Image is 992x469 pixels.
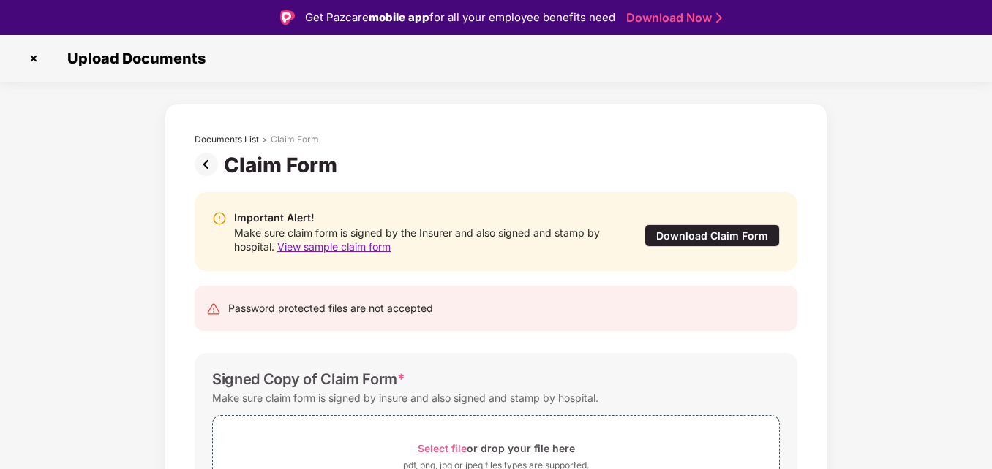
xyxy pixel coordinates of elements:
[280,10,295,25] img: Logo
[277,240,391,253] span: View sample claim form
[195,134,259,145] div: Documents List
[626,10,718,26] a: Download Now
[271,134,319,145] div: Claim Form
[206,302,221,316] img: svg+xml;base64,PHN2ZyB4bWxucz0iaHR0cDovL3d3dy53My5vcmcvMjAwMC9zdmciIHdpZHRoPSIyNCIgaGVpZ2h0PSIyNC...
[262,134,268,145] div: >
[234,210,615,226] div: Important Alert!
[22,47,45,70] img: svg+xml;base64,PHN2ZyBpZD0iQ3Jvc3MtMzJ4MzIiIHhtbG5zPSJodHRwOi8vd3d3LnczLm9yZy8yMDAwL3N2ZyIgd2lkdG...
[418,442,467,454] span: Select file
[224,153,343,178] div: Claim Form
[212,370,405,388] div: Signed Copy of Claim Form
[305,9,615,26] div: Get Pazcare for all your employee benefits need
[234,226,615,253] div: Make sure claim form is signed by the Insurer and also signed and stamp by hospital.
[212,211,227,226] img: svg+xml;base64,PHN2ZyBpZD0iV2FybmluZ18tXzIweDIwIiBkYXRhLW5hbWU9Ildhcm5pbmcgLSAyMHgyMCIgeG1sbnM9Im...
[369,10,429,24] strong: mobile app
[53,50,213,67] span: Upload Documents
[418,438,575,458] div: or drop your file here
[645,224,780,247] div: Download Claim Form
[195,153,224,176] img: svg+xml;base64,PHN2ZyBpZD0iUHJldi0zMngzMiIgeG1sbnM9Imh0dHA6Ly93d3cudzMub3JnLzIwMDAvc3ZnIiB3aWR0aD...
[716,10,722,26] img: Stroke
[228,300,433,316] div: Password protected files are not accepted
[212,388,598,408] div: Make sure claim form is signed by insure and also signed and stamp by hospital.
